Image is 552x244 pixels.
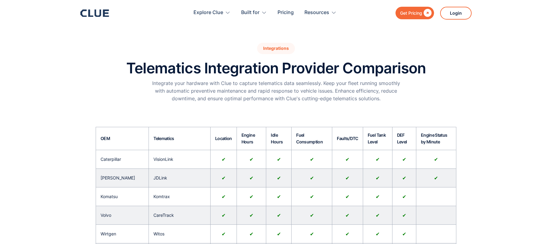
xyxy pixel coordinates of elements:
[153,135,174,142] h2: Telematics
[249,193,253,201] p: ✔
[222,230,226,238] p: ✔
[310,193,314,201] p: ✔
[153,192,170,201] h3: Komtrax
[376,174,380,182] p: ✔
[304,3,329,22] div: Resources
[222,156,226,163] p: ✔
[304,3,337,22] div: Resources
[257,43,295,54] div: Integrations
[126,60,426,76] h1: Telematics Integration Provider Comparison
[277,193,281,201] p: ✔
[310,230,314,238] p: ✔
[249,230,253,238] p: ✔
[101,155,121,164] h3: Caterpillar
[376,193,380,201] p: ✔
[400,9,422,17] div: Get Pricing
[402,156,406,163] p: ✔
[278,3,294,22] a: Pricing
[397,132,411,145] h2: DEF Level
[222,212,226,219] p: ✔
[153,155,173,164] h3: VisionLink
[222,193,226,201] p: ✔
[215,135,232,142] h2: Location
[241,3,259,22] div: Built for
[153,229,164,238] h3: Witos
[376,212,380,219] p: ✔
[421,132,451,145] h2: Engine Status by Minute
[345,156,349,163] p: ✔
[222,174,226,182] p: ✔
[296,132,327,145] h2: Fuel Consumption
[434,174,438,182] p: ✔
[101,211,111,220] h3: Volvo
[271,132,287,145] h2: Idle Hours
[402,230,406,238] p: ✔
[193,3,223,22] div: Explore Clue
[310,212,314,219] p: ✔
[402,174,406,182] p: ✔
[151,79,401,103] p: Integrate your hardware with Clue to capture telematics data seamlessly. Keep your fleet running ...
[345,193,349,201] p: ✔
[376,230,380,238] p: ✔
[101,192,118,201] h3: Komatsu
[422,9,432,17] div: 
[277,212,281,219] p: ✔
[153,211,174,220] h3: CareTrack
[101,229,116,238] h3: Wirtgen
[193,3,230,22] div: Explore Clue
[249,212,253,219] p: ✔
[277,174,281,182] p: ✔
[440,7,472,20] a: Login
[277,230,281,238] p: ✔
[241,3,267,22] div: Built for
[337,135,358,142] h2: Faults/DTC
[434,156,438,163] p: ✔
[345,230,349,238] p: ✔
[101,173,135,183] h3: [PERSON_NAME]
[153,173,167,183] h3: JDLink
[396,7,434,19] a: Get Pricing
[277,156,281,163] p: ✔
[310,156,314,163] p: ✔
[310,174,314,182] p: ✔
[376,156,380,163] p: ✔
[345,174,349,182] p: ✔
[101,135,110,142] h2: OEM
[249,174,253,182] p: ✔
[241,132,262,145] h2: Engine Hours
[368,132,388,145] h2: Fuel Tank Level
[345,212,349,219] p: ✔
[249,156,253,163] p: ✔
[402,212,406,219] p: ✔
[402,193,406,201] p: ✔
